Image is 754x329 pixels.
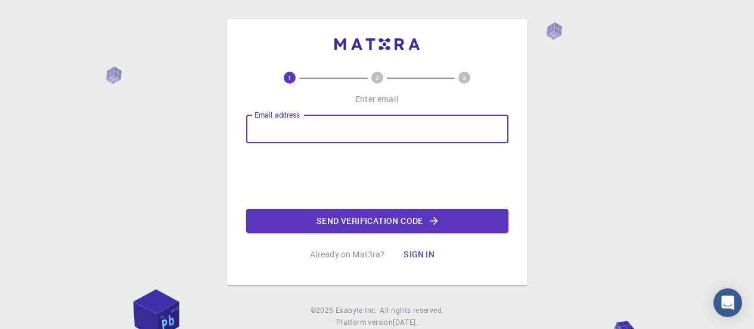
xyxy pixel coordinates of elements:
button: Sign in [394,242,444,266]
span: Exabyte Inc. [336,305,377,315]
span: © 2025 [311,305,336,316]
text: 1 [288,73,291,82]
iframe: reCAPTCHA [287,153,468,199]
button: Send verification code [246,209,508,233]
div: Open Intercom Messenger [713,288,742,317]
a: Exabyte Inc. [336,305,377,316]
text: 2 [376,73,379,82]
span: [DATE] . [393,317,418,327]
span: Platform version [336,316,393,328]
label: Email address [255,110,300,120]
p: Already on Mat3ra? [310,248,385,260]
text: 3 [463,73,466,82]
p: Enter email [355,93,399,105]
a: [DATE]. [393,316,418,328]
span: All rights reserved. [380,305,443,316]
